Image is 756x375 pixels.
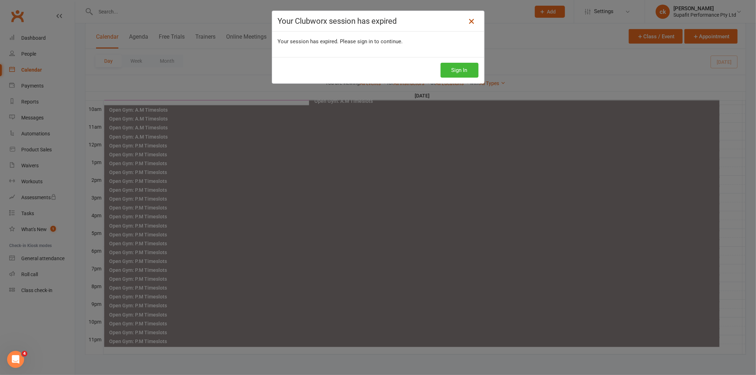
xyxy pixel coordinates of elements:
span: Your session has expired. Please sign in to continue. [278,38,403,45]
span: 4 [22,351,27,357]
button: Sign In [441,63,478,78]
a: Close [466,16,477,27]
h4: Your Clubworx session has expired [278,17,478,26]
iframe: Intercom live chat [7,351,24,368]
